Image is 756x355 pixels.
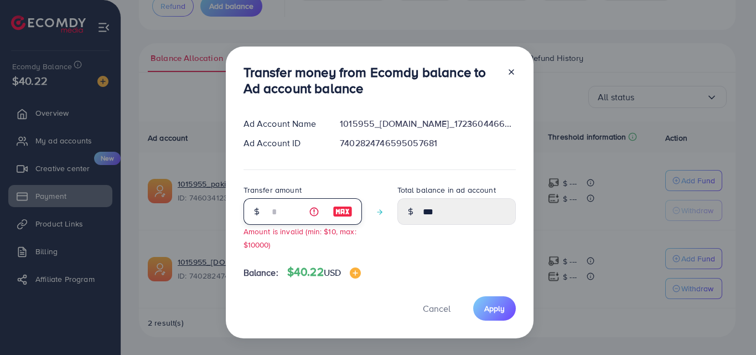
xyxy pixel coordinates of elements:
[244,184,302,195] label: Transfer amount
[331,117,524,130] div: 1015955_[DOMAIN_NAME]_1723604466394
[287,265,361,279] h4: $40.22
[709,305,748,347] iframe: Chat
[473,296,516,320] button: Apply
[484,303,505,314] span: Apply
[350,267,361,279] img: image
[324,266,341,279] span: USD
[423,302,451,315] span: Cancel
[397,184,496,195] label: Total balance in ad account
[244,226,356,249] small: Amount is invalid (min: $10, max: $10000)
[244,64,498,96] h3: Transfer money from Ecomdy balance to Ad account balance
[409,296,464,320] button: Cancel
[244,266,278,279] span: Balance:
[235,137,332,150] div: Ad Account ID
[331,137,524,150] div: 7402824746595057681
[235,117,332,130] div: Ad Account Name
[333,205,353,218] img: image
